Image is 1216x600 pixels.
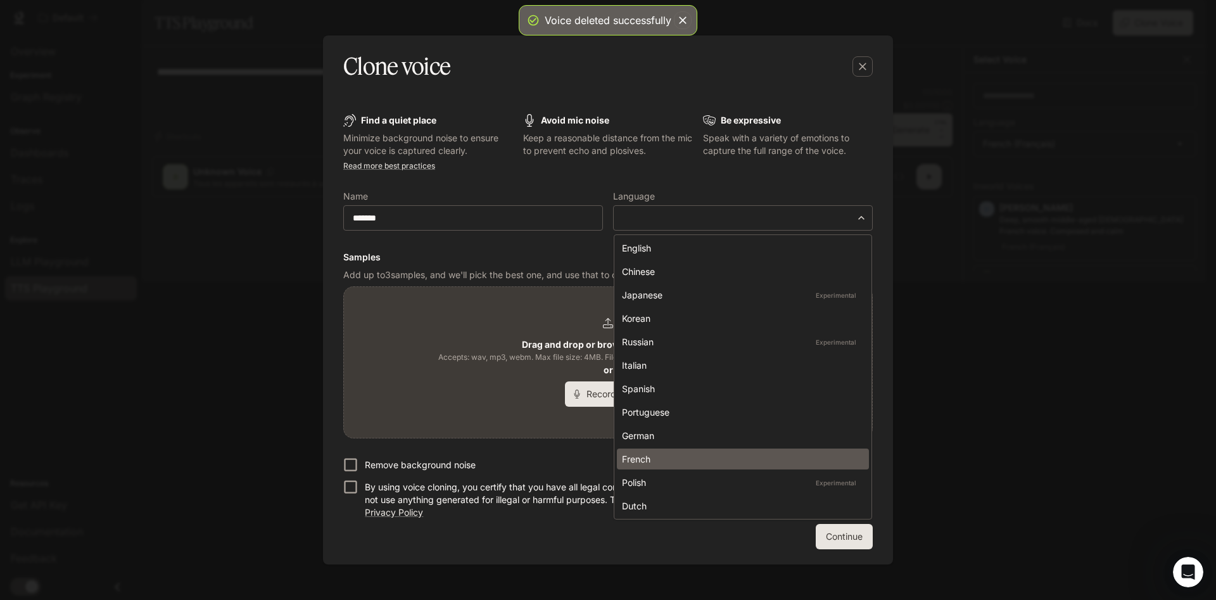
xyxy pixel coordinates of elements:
[622,476,859,489] div: Polish
[813,336,859,348] p: Experimental
[622,241,859,255] div: English
[622,452,859,466] div: French
[813,290,859,301] p: Experimental
[622,312,859,325] div: Korean
[622,288,859,302] div: Japanese
[622,359,859,372] div: Italian
[545,13,671,28] div: Voice deleted successfully
[622,405,859,419] div: Portuguese
[622,265,859,278] div: Chinese
[622,499,859,513] div: Dutch
[813,477,859,488] p: Experimental
[622,382,859,395] div: Spanish
[622,429,859,442] div: German
[1173,557,1203,587] iframe: Intercom live chat
[622,335,859,348] div: Russian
